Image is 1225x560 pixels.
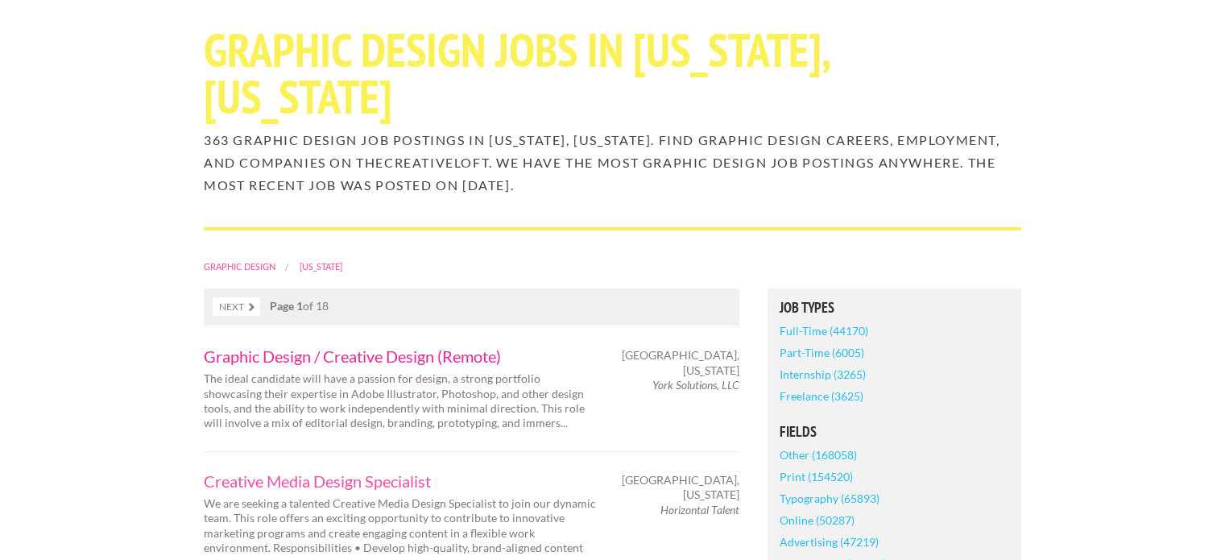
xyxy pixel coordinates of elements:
[652,378,739,392] em: York Solutions, LLC
[622,473,739,502] span: [GEOGRAPHIC_DATA], [US_STATE]
[204,473,598,489] a: Creative Media Design Specialist
[270,299,303,313] strong: Page 1
[780,385,863,407] a: Freelance (3625)
[204,27,1021,120] h1: Graphic Design Jobs in [US_STATE], [US_STATE]
[204,129,1021,197] h2: 363 Graphic Design job postings in [US_STATE], [US_STATE]. Find Graphic Design careers, employmen...
[780,531,879,553] a: Advertising (47219)
[780,320,868,342] a: Full-Time (44170)
[780,425,1009,439] h5: Fields
[204,371,598,430] p: The ideal candidate will have a passion for design, a strong portfolio showcasing their expertise...
[780,342,864,363] a: Part-Time (6005)
[780,509,855,531] a: Online (50287)
[780,444,857,466] a: Other (168058)
[660,503,739,516] em: Horizontal Talent
[780,466,853,487] a: Print (154520)
[780,301,1009,315] h5: Job Types
[204,288,739,326] nav: of 18
[204,261,275,272] a: Graphic Design
[300,261,342,272] a: [US_STATE]
[204,348,598,364] a: Graphic Design / Creative Design (Remote)
[780,363,866,385] a: Internship (3265)
[780,487,879,509] a: Typography (65893)
[213,297,260,316] a: Next
[622,348,739,377] span: [GEOGRAPHIC_DATA], [US_STATE]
